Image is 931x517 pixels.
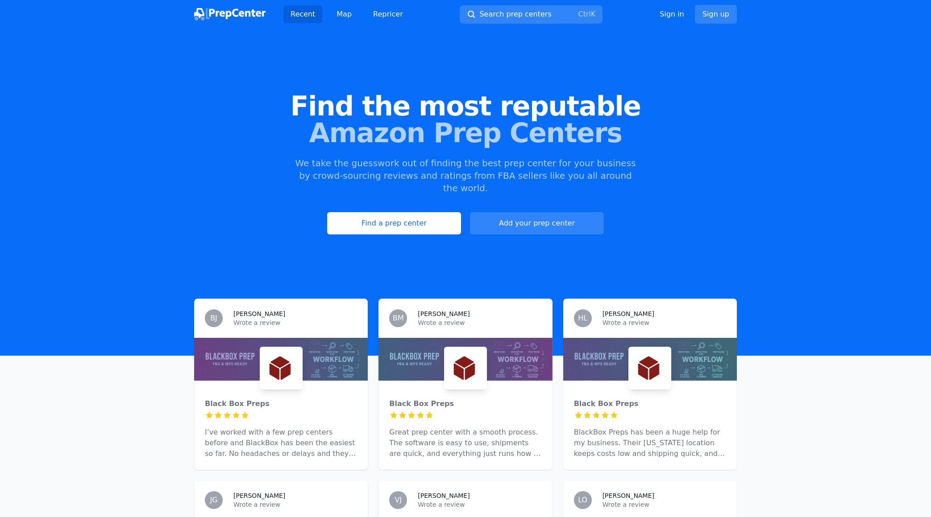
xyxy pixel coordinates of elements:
[578,315,587,322] span: HL
[603,491,654,500] h3: [PERSON_NAME]
[210,496,217,504] span: JG
[603,500,726,509] p: Wrote a review
[574,398,726,409] div: Black Box Preps
[578,496,587,504] span: LO
[695,5,737,24] a: Sign up
[603,318,726,327] p: Wrote a review
[262,349,301,388] img: Black Box Preps
[327,212,461,234] a: Find a prep center
[233,309,285,318] h3: [PERSON_NAME]
[574,427,726,459] p: BlackBox Preps has been a huge help for my business. Their [US_STATE] location keeps costs low an...
[194,8,266,21] img: PrepCenter
[194,299,368,470] a: BJ[PERSON_NAME]Wrote a reviewBlack Box PrepsBlack Box PrepsI’ve worked with a few prep centers be...
[393,315,404,322] span: BM
[418,309,470,318] h3: [PERSON_NAME]
[329,5,359,23] a: Map
[460,5,603,24] button: Search prep centersCtrlK
[233,318,357,327] p: Wrote a review
[446,349,485,388] img: Black Box Preps
[233,500,357,509] p: Wrote a review
[660,9,684,20] a: Sign in
[378,299,552,470] a: BM[PERSON_NAME]Wrote a reviewBlack Box PrepsBlack Box PrepsGreat prep center with a smooth proces...
[479,9,551,20] span: Search prep centers
[389,398,541,409] div: Black Box Preps
[366,5,410,23] a: Repricer
[603,309,654,318] h3: [PERSON_NAME]
[470,212,604,234] a: Add your prep center
[630,349,669,388] img: Black Box Preps
[578,10,590,18] kbd: Ctrl
[418,491,470,500] h3: [PERSON_NAME]
[389,427,541,459] p: Great prep center with a smooth process. The software is easy to use, shipments are quick, and ev...
[418,500,541,509] p: Wrote a review
[563,299,737,470] a: HL[PERSON_NAME]Wrote a reviewBlack Box PrepsBlack Box PrepsBlackBox Preps has been a huge help fo...
[233,491,285,500] h3: [PERSON_NAME]
[14,93,917,119] span: Find the most reputable
[205,398,357,409] div: Black Box Preps
[283,5,322,23] a: Recent
[395,496,402,504] span: VJ
[294,157,637,194] p: We take the guesswork out of finding the best prep center for your business by crowd-sourcing rev...
[205,427,357,459] p: I’ve worked with a few prep centers before and BlackBox has been the easiest so far. No headaches...
[591,10,596,18] kbd: K
[210,315,217,322] span: BJ
[14,119,917,146] span: Amazon Prep Centers
[418,318,541,327] p: Wrote a review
